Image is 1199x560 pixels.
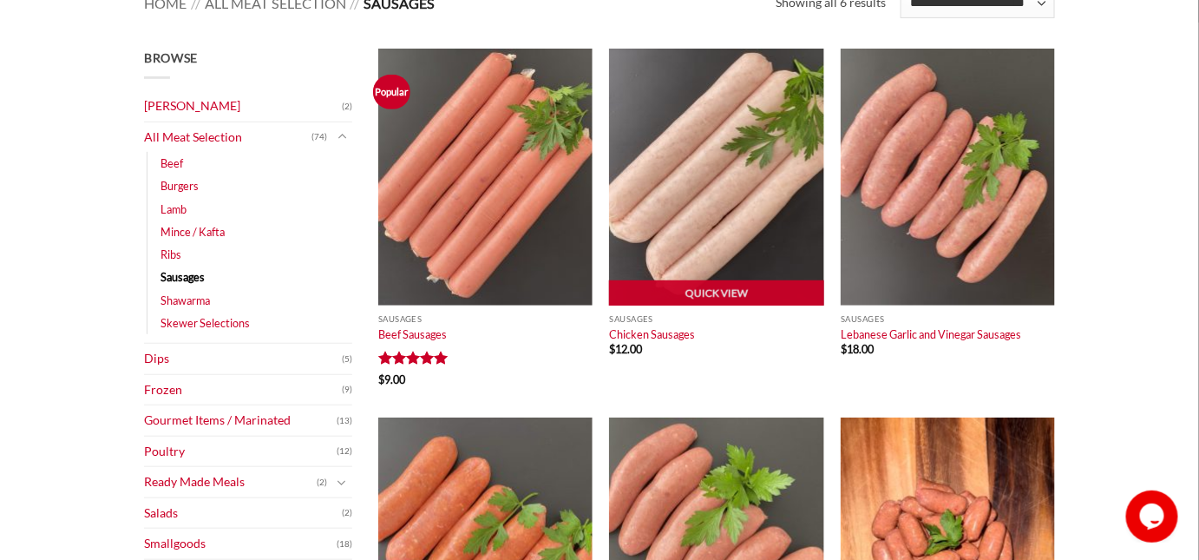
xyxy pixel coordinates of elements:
button: Toggle [331,473,352,492]
p: Sausages [841,314,1055,324]
button: Toggle [331,128,352,147]
bdi: 18.00 [841,342,874,356]
div: Rated 5 out of 5 [378,351,449,367]
a: Skewer Selections [161,312,250,334]
p: Sausages [378,314,593,324]
a: Frozen [144,375,342,405]
span: $ [609,342,615,356]
span: (12) [337,438,352,464]
span: (13) [337,408,352,434]
a: Ready Made Meals [144,467,317,497]
span: (2) [317,470,327,496]
a: Salads [144,498,342,529]
a: Sausages [161,266,205,288]
span: Browse [144,50,198,65]
iframe: chat widget [1126,491,1182,543]
span: (18) [337,531,352,557]
a: Chicken Sausages [609,327,695,341]
a: Mince / Kafta [161,221,225,243]
span: (2) [342,94,352,120]
a: Lamb [161,198,187,221]
bdi: 12.00 [609,342,642,356]
span: $ [841,342,847,356]
img: Beef Sausages [378,49,593,306]
bdi: 9.00 [378,372,405,386]
span: Rated out of 5 [378,351,449,372]
p: Sausages [609,314,823,324]
span: (5) [342,346,352,372]
span: (2) [342,500,352,526]
a: Beef [161,152,183,175]
span: (9) [342,377,352,403]
a: [PERSON_NAME] [144,91,342,122]
a: All Meat Selection [144,122,311,153]
a: Smallgoods [144,529,337,559]
a: Gourmet Items / Marinated [144,405,337,436]
img: Chicken-Sausages [609,49,823,306]
a: Poultry [144,437,337,467]
a: Burgers [161,175,199,197]
span: $ [378,372,384,386]
a: Beef Sausages [378,327,447,341]
img: Lebanese Garlic and Vinegar Sausages [841,49,1055,306]
a: Quick View [609,280,823,306]
a: Lebanese Garlic and Vinegar Sausages [841,327,1021,341]
a: Ribs [161,243,181,266]
span: (74) [311,124,327,150]
a: Dips [144,344,342,374]
a: Shawarma [161,289,210,312]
